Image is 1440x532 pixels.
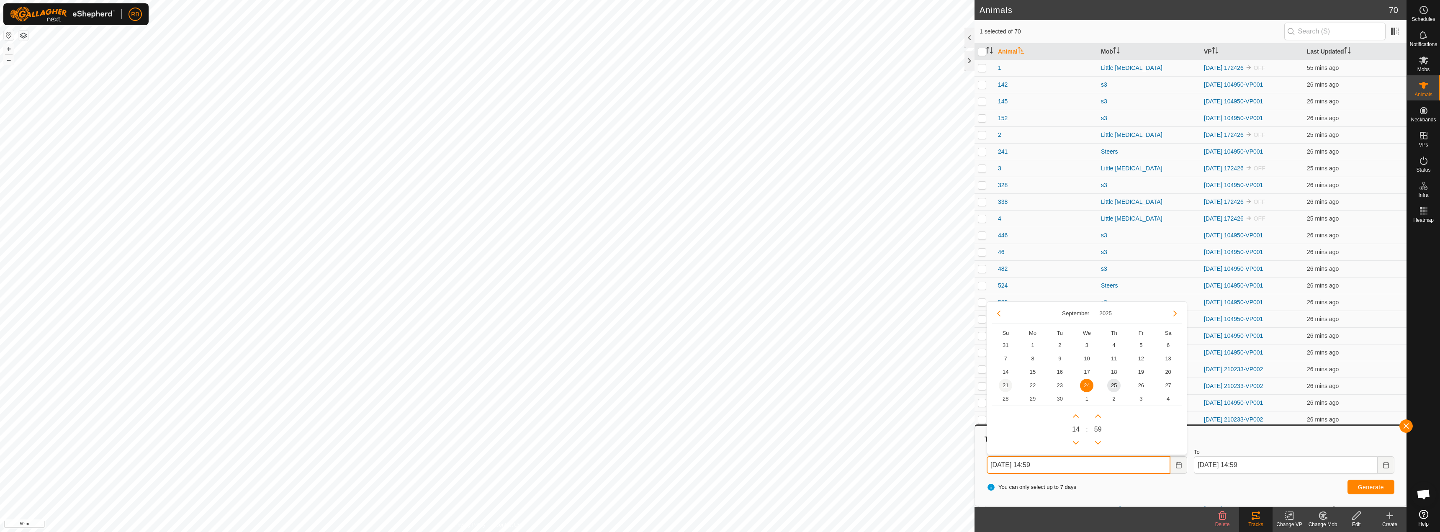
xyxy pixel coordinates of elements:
a: Privacy Policy [454,521,486,529]
p-sorticon: Activate to sort [1113,48,1120,55]
span: 1 selected of 70 [980,27,1284,36]
div: Steers [1101,281,1197,290]
span: 145 [998,97,1008,106]
span: 2 [1107,392,1121,406]
button: Choose Date [1170,456,1187,474]
span: 14 [1072,424,1080,434]
p-sorticon: Activate to sort [1018,48,1024,55]
span: 25 Sept 2025, 2:33 pm [1307,299,1339,306]
span: 25 Sept 2025, 2:33 pm [1307,98,1339,105]
a: [DATE] 104950-VP001 [1204,265,1263,272]
div: s3 [1101,231,1197,240]
a: [DATE] 172426 [1204,165,1244,172]
span: 4 [1107,339,1121,352]
button: Reset Map [4,30,14,40]
td: 23 [1046,379,1073,392]
div: s3 [1101,248,1197,257]
td: 2 [1101,392,1128,406]
img: to [1245,198,1252,205]
div: Change Mob [1306,521,1340,528]
a: [DATE] 172426 [1204,64,1244,71]
span: 28 [999,392,1012,406]
span: 328 [998,181,1008,190]
span: Sa [1165,330,1172,336]
span: 16 [1053,365,1067,379]
div: Tracks [983,434,1398,445]
td: 12 [1128,352,1155,365]
td: 9 [1046,352,1073,365]
span: 9 [1053,352,1067,365]
span: 25 Sept 2025, 2:33 pm [1307,500,1339,506]
span: Status [1416,167,1430,172]
span: 12 [1134,352,1148,365]
span: VPs [1419,142,1428,147]
span: 3 [998,164,1001,173]
button: Choose Month [1059,308,1093,318]
span: 25 Sept 2025, 2:33 pm [1307,115,1339,121]
span: 10 [1080,352,1093,365]
span: Th [1111,330,1117,336]
div: s3 [1101,80,1197,89]
span: 4 [998,214,1001,223]
div: s3 [1101,181,1197,190]
span: 152 [998,114,1008,123]
span: We [1083,330,1091,336]
span: Su [1002,330,1009,336]
span: 70 [1389,4,1398,16]
a: [DATE] 172426 [1204,131,1244,138]
span: Heatmap [1413,218,1434,223]
td: 3 [1128,392,1155,406]
div: Little [MEDICAL_DATA] [1101,164,1197,173]
th: Mob [1098,44,1201,60]
span: 30 [1053,392,1067,406]
div: Edit [1340,521,1373,528]
span: 25 Sept 2025, 2:34 pm [1307,131,1339,138]
span: 8 [1026,352,1039,365]
a: [DATE] 210233-VP002 [1204,416,1263,423]
span: 25 Sept 2025, 2:34 pm [1307,165,1339,172]
span: 25 Sept 2025, 2:33 pm [1307,182,1339,188]
a: [DATE] 104950-VP001 [1204,349,1263,356]
span: 27 [1162,379,1175,392]
a: [DATE] 104950-VP001 [1204,399,1263,406]
img: to [1245,164,1252,171]
th: VP [1201,44,1304,60]
div: Tracks [1239,521,1273,528]
span: OFF [1254,131,1265,138]
div: s3 [1101,114,1197,123]
div: Little [MEDICAL_DATA] [1101,214,1197,223]
a: [DATE] 204446 [1204,500,1244,506]
h2: Animals [980,5,1389,15]
button: Previous Month [992,307,1005,320]
span: 25 Sept 2025, 2:33 pm [1307,198,1339,205]
span: 25 Sept 2025, 2:33 pm [1307,399,1339,406]
button: Choose Year [1096,308,1115,318]
span: 1 [1026,339,1039,352]
span: 31 [999,339,1012,352]
span: 26 [1134,379,1148,392]
td: 10 [1073,352,1101,365]
span: 25 Sept 2025, 2:34 pm [1307,215,1339,222]
th: Last Updated [1304,44,1407,60]
td: 19 [1128,365,1155,379]
td: 31 [992,339,1019,352]
span: Fr [1139,330,1144,336]
td: 7 [992,352,1019,365]
span: 17 [1080,365,1093,379]
td: 26 [1128,379,1155,392]
span: 19 [1134,365,1148,379]
div: s3 [1101,265,1197,273]
span: Schedules [1412,17,1435,22]
td: 27 [1155,379,1182,392]
a: Contact Us [496,521,520,529]
p-button: Previous Minute [1091,436,1105,450]
label: To [1194,448,1394,456]
a: [DATE] 104950-VP001 [1204,332,1263,339]
td: 13 [1155,352,1182,365]
span: 25 Sept 2025, 2:33 pm [1307,81,1339,88]
span: 585 [998,298,1008,307]
span: Delete [1215,522,1230,527]
span: 25 Sept 2025, 2:33 pm [1307,366,1339,373]
span: 2 [998,131,1001,139]
p-sorticon: Activate to sort [1212,48,1219,55]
